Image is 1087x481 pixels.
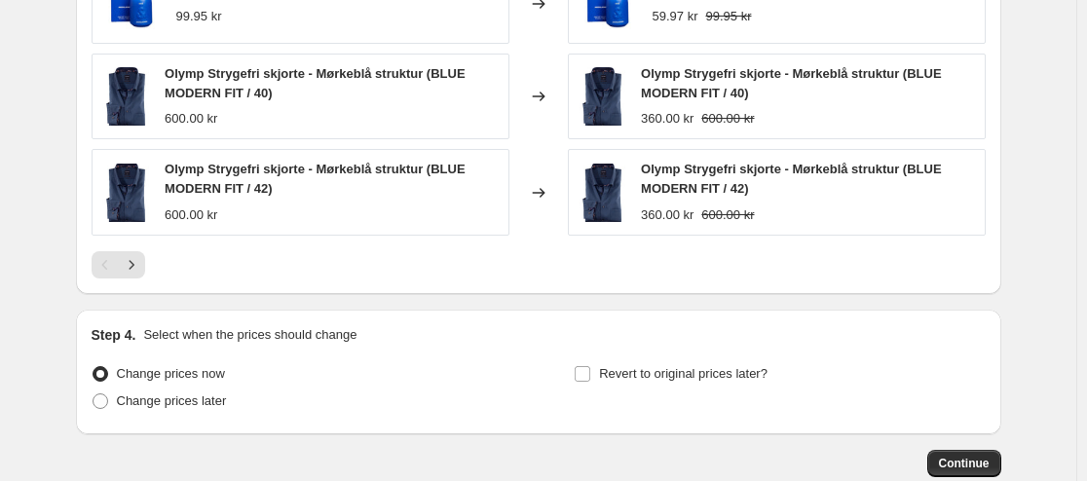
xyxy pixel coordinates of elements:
span: Change prices later [117,393,227,408]
img: 12034413-zoom_80x.jpg [102,164,150,222]
nav: Pagination [92,251,145,278]
p: Select when the prices should change [143,325,356,345]
span: Continue [939,456,990,471]
div: 99.95 kr [176,7,222,26]
img: 12034413-zoom_80x.jpg [102,67,150,126]
button: Continue [927,450,1001,477]
div: 600.00 kr [165,205,217,225]
span: Revert to original prices later? [599,366,768,381]
img: 12034413-zoom_80x.jpg [579,164,626,222]
div: 360.00 kr [641,109,693,129]
strike: 600.00 kr [701,109,754,129]
span: Olymp Strygefri skjorte - Mørkeblå struktur (BLUE MODERN FIT / 40) [641,66,941,100]
div: 360.00 kr [641,205,693,225]
div: 600.00 kr [165,109,217,129]
div: 59.97 kr [653,7,698,26]
span: Olymp Strygefri skjorte - Mørkeblå struktur (BLUE MODERN FIT / 42) [165,162,465,196]
strike: 600.00 kr [701,205,754,225]
span: Olymp Strygefri skjorte - Mørkeblå struktur (BLUE MODERN FIT / 40) [165,66,465,100]
h2: Step 4. [92,325,136,345]
strike: 99.95 kr [705,7,751,26]
button: Next [118,251,145,278]
span: Change prices now [117,366,225,381]
img: 12034413-zoom_80x.jpg [579,67,626,126]
span: Olymp Strygefri skjorte - Mørkeblå struktur (BLUE MODERN FIT / 42) [641,162,941,196]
